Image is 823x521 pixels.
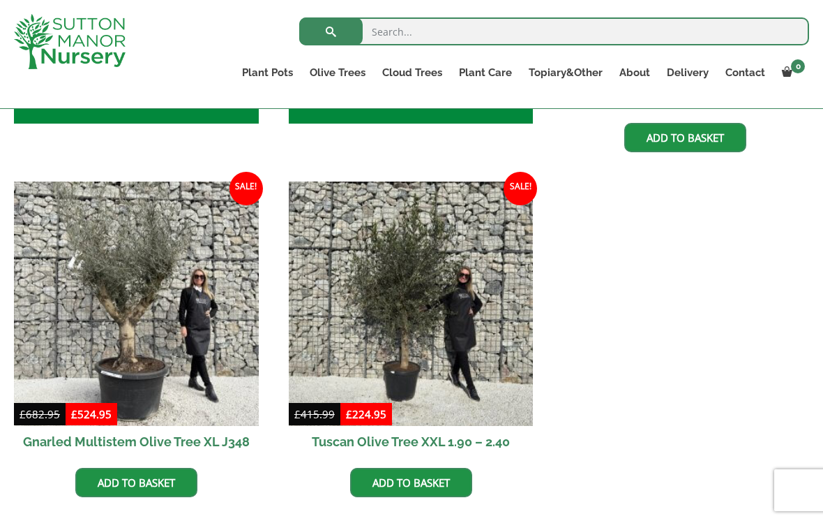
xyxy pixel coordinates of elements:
[14,182,259,458] a: Sale! Gnarled Multistem Olive Tree XL J348
[14,182,259,427] img: Gnarled Multistem Olive Tree XL J348
[229,172,263,205] span: Sale!
[71,407,77,421] span: £
[350,468,472,497] a: Add to basket: “Tuscan Olive Tree XXL 1.90 - 2.40”
[14,426,259,457] h2: Gnarled Multistem Olive Tree XL J348
[791,59,805,73] span: 0
[75,468,197,497] a: Add to basket: “Gnarled Multistem Olive Tree XL J348”
[289,426,534,457] h2: Tuscan Olive Tree XXL 1.90 – 2.40
[20,407,60,421] bdi: 682.95
[717,63,773,82] a: Contact
[20,407,26,421] span: £
[346,407,352,421] span: £
[289,182,534,427] img: Tuscan Olive Tree XXL 1.90 - 2.40
[374,63,451,82] a: Cloud Trees
[658,63,717,82] a: Delivery
[773,63,809,82] a: 0
[451,63,520,82] a: Plant Care
[71,407,112,421] bdi: 524.95
[301,63,374,82] a: Olive Trees
[346,407,386,421] bdi: 224.95
[294,407,301,421] span: £
[299,17,809,45] input: Search...
[289,182,534,458] a: Sale! Tuscan Olive Tree XXL 1.90 – 2.40
[234,63,301,82] a: Plant Pots
[611,63,658,82] a: About
[294,407,335,421] bdi: 415.99
[14,14,126,69] img: logo
[504,172,537,205] span: Sale!
[520,63,611,82] a: Topiary&Other
[624,123,746,152] a: Add to basket: “Gnarled Multistem Olive Tree XL J378”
